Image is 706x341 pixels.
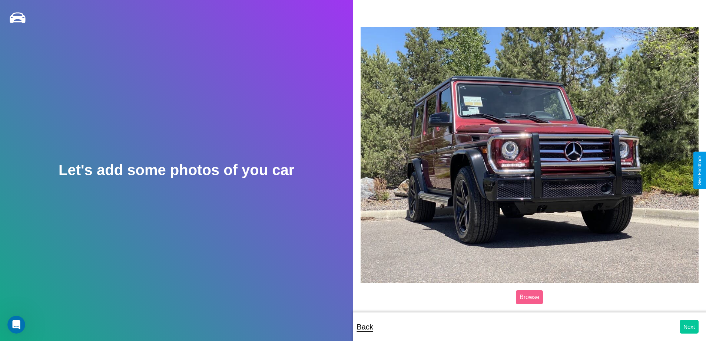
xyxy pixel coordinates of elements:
[516,290,543,304] label: Browse
[697,155,702,186] div: Give Feedback
[59,162,294,178] h2: Let's add some photos of you car
[680,320,699,334] button: Next
[361,27,699,282] img: posted
[7,316,25,334] iframe: Intercom live chat
[357,320,373,334] p: Back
